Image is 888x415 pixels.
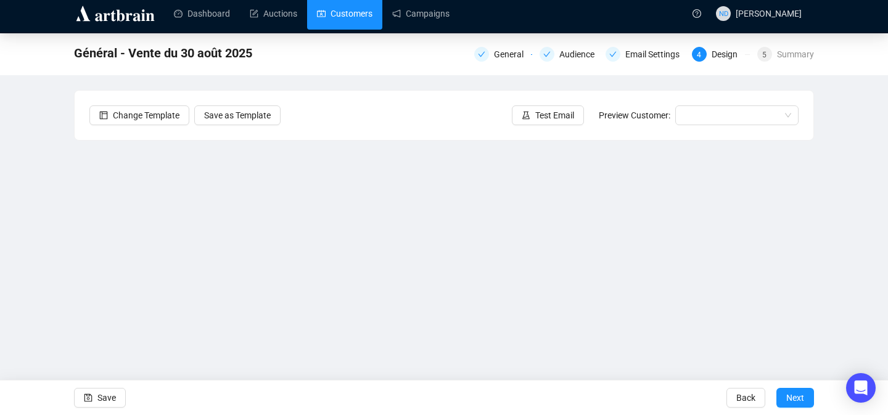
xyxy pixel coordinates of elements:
[559,47,602,62] div: Audience
[609,51,617,58] span: check
[599,110,670,120] span: Preview Customer:
[625,47,687,62] div: Email Settings
[718,8,728,19] span: ND
[712,47,745,62] div: Design
[74,43,252,63] span: Général - Vente du 30 août 2025
[697,51,701,59] span: 4
[535,109,574,122] span: Test Email
[74,388,126,408] button: Save
[99,111,108,120] span: layout
[84,393,92,402] span: save
[786,380,804,415] span: Next
[606,47,684,62] div: Email Settings
[74,4,157,23] img: logo
[522,111,530,120] span: experiment
[757,47,814,62] div: 5Summary
[478,51,485,58] span: check
[776,388,814,408] button: Next
[512,105,584,125] button: Test Email
[194,105,281,125] button: Save as Template
[474,47,532,62] div: General
[113,109,179,122] span: Change Template
[692,47,750,62] div: 4Design
[97,380,116,415] span: Save
[846,373,876,403] div: Open Intercom Messenger
[204,109,271,122] span: Save as Template
[89,105,189,125] button: Change Template
[762,51,767,59] span: 5
[540,47,598,62] div: Audience
[543,51,551,58] span: check
[494,47,531,62] div: General
[736,9,802,18] span: [PERSON_NAME]
[726,388,765,408] button: Back
[736,380,755,415] span: Back
[693,9,701,18] span: question-circle
[777,47,814,62] div: Summary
